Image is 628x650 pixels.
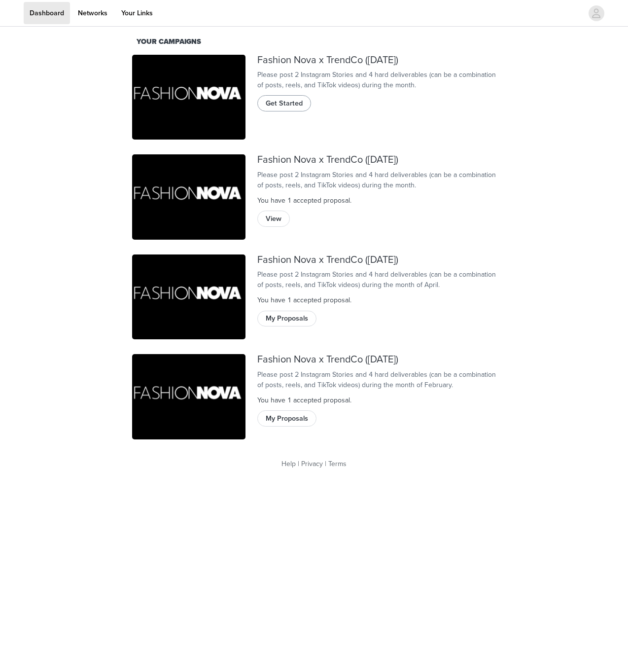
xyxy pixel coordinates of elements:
[257,296,351,304] span: You have 1 accepted proposal .
[132,254,245,340] img: Fashion Nova
[257,196,351,205] span: You have 1 accepted proposal .
[132,354,245,439] img: Fashion Nova
[257,211,290,226] button: View
[257,170,496,190] div: Please post 2 Instagram Stories and 4 hard deliverables (can be a combination of posts, reels, an...
[298,460,299,468] span: |
[257,269,496,290] div: Please post 2 Instagram Stories and 4 hard deliverables (can be a combination of posts, reels, an...
[257,70,496,90] div: Please post 2 Instagram Stories and 4 hard deliverables (can be a combination of posts, reels, an...
[257,254,496,266] div: Fashion Nova x TrendCo ([DATE])
[301,460,323,468] a: Privacy
[281,460,296,468] a: Help
[137,36,491,47] div: Your Campaigns
[257,55,496,66] div: Fashion Nova x TrendCo ([DATE])
[257,396,351,404] span: You have 1 accepted proposal .
[72,2,113,24] a: Networks
[115,2,159,24] a: Your Links
[257,410,316,426] button: My Proposals
[592,5,601,21] div: avatar
[257,311,316,326] button: My Proposals
[132,55,245,140] img: Fashion Nova
[325,460,326,468] span: |
[257,95,311,111] button: Get Started
[257,211,290,219] a: View
[257,154,496,166] div: Fashion Nova x TrendCo ([DATE])
[24,2,70,24] a: Dashboard
[257,369,496,390] div: Please post 2 Instagram Stories and 4 hard deliverables (can be a combination of posts, reels, an...
[328,460,347,468] a: Terms
[257,354,496,365] div: Fashion Nova x TrendCo ([DATE])
[132,154,245,240] img: Fashion Nova
[266,98,303,109] span: Get Started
